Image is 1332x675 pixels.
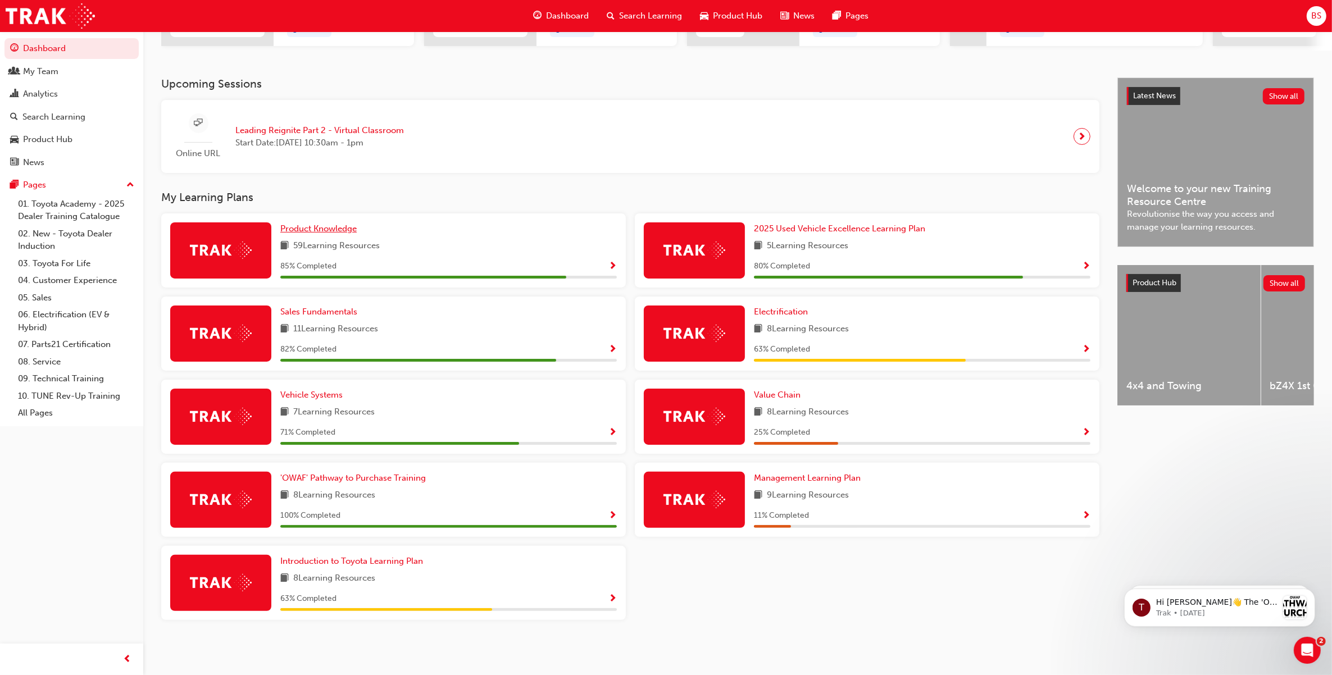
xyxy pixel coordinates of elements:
a: news-iconNews [771,4,824,28]
img: Trak [663,325,725,342]
span: Vehicle Systems [280,390,343,400]
a: Product HubShow all [1126,274,1305,292]
a: car-iconProduct Hub [691,4,771,28]
span: book-icon [280,322,289,336]
span: 9 Learning Resources [767,489,849,503]
img: Trak [190,325,252,342]
span: next-icon [1047,23,1055,33]
a: pages-iconPages [824,4,878,28]
iframe: Intercom notifications message [1107,566,1332,645]
button: Show Progress [608,509,617,523]
div: My Team [23,65,58,78]
span: Show Progress [1082,262,1090,272]
span: Dashboard [546,10,589,22]
button: Show Progress [608,259,617,273]
span: Online URL [170,147,226,160]
span: Value Chain [754,390,801,400]
div: Analytics [23,88,58,101]
a: 2025 Used Vehicle Excellence Learning Plan [754,222,930,235]
span: 82 % Completed [280,343,337,356]
a: Trak [6,3,95,29]
span: next-icon [860,23,868,33]
span: Show Progress [608,262,617,272]
h3: Upcoming Sessions [161,77,1099,90]
span: Revolutionise the way you access and manage your learning resources. [1127,208,1304,233]
span: next-icon [334,23,342,33]
a: Electrification [754,305,812,318]
span: car-icon [10,135,19,145]
span: Show Progress [608,345,617,355]
button: Show all [1263,88,1305,104]
span: 59 Learning Resources [293,239,380,253]
div: News [23,156,44,169]
button: Show Progress [1082,343,1090,357]
button: Show Progress [608,592,617,606]
a: Latest NewsShow all [1127,87,1304,105]
span: 63 % Completed [754,343,810,356]
span: next-icon [597,23,605,33]
span: next-icon [1078,129,1086,144]
h3: My Learning Plans [161,191,1099,204]
span: book-icon [280,405,289,419]
a: My Team [4,61,139,82]
span: up-icon [126,178,134,193]
img: Trak [190,408,252,425]
a: Dashboard [4,38,139,59]
span: Pages [845,10,869,22]
a: Sales Fundamentals [280,305,362,318]
span: Show Progress [1082,345,1090,355]
a: 03. Toyota For Life [13,255,139,272]
span: 11 Learning Resources [293,322,378,336]
a: Value Chain [754,389,805,402]
button: Pages [4,175,139,195]
a: Product Hub [4,129,139,150]
span: book-icon [280,572,289,586]
span: book-icon [754,489,762,503]
span: 100 % Completed [280,509,340,522]
span: car-icon [700,9,708,23]
a: Search Learning [4,107,139,127]
span: people-icon [10,67,19,77]
span: book-icon [754,239,762,253]
img: Trak [190,241,252,259]
span: Management Learning Plan [754,473,861,483]
span: 4x4 and Towing [1126,380,1252,393]
span: 5 Learning Resources [767,239,848,253]
span: 'OWAF' Pathway to Purchase Training [280,473,426,483]
iframe: Intercom live chat [1294,637,1321,664]
span: Show Progress [1082,428,1090,438]
span: 8 Learning Resources [293,572,375,586]
span: BS [1311,10,1321,22]
button: Show Progress [608,426,617,440]
button: Show Progress [1082,426,1090,440]
span: Product Knowledge [280,224,357,234]
a: Vehicle Systems [280,389,347,402]
span: 2 [1317,637,1326,646]
a: search-iconSearch Learning [598,4,691,28]
span: Sales Fundamentals [280,307,357,317]
a: 01. Toyota Academy - 2025 Dealer Training Catalogue [13,195,139,225]
img: Trak [663,241,725,259]
a: Online URLLeading Reignite Part 2 - Virtual ClassroomStart Date:[DATE] 10:30am - 1pm [170,109,1090,165]
span: search-icon [607,9,615,23]
a: 05. Sales [13,289,139,307]
span: sessionType_ONLINE_URL-icon [194,116,203,130]
span: 8 Learning Resources [767,405,849,419]
span: 8 Learning Resources [767,322,849,336]
span: 8 Learning Resources [293,489,375,503]
a: 'OWAF' Pathway to Purchase Training [280,472,430,485]
button: Show Progress [608,343,617,357]
a: 10. TUNE Rev-Up Training [13,387,139,405]
span: Product Hub [713,10,762,22]
span: Leading Reignite Part 2 - Virtual Classroom [235,124,404,137]
span: 71 % Completed [280,426,335,439]
span: News [793,10,815,22]
img: Trak [190,574,252,591]
button: Show Progress [1082,259,1090,273]
span: book-icon [754,405,762,419]
span: Show Progress [608,594,617,604]
span: 63 % Completed [280,592,337,605]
